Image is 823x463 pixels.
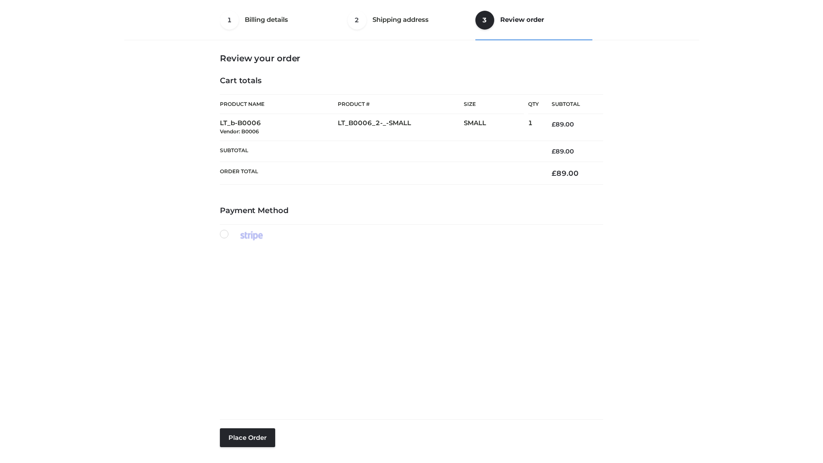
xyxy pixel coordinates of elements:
[552,147,556,155] span: £
[552,169,556,177] span: £
[220,114,338,141] td: LT_b-B0006
[338,114,464,141] td: LT_B0006_2-_-SMALL
[539,95,603,114] th: Subtotal
[220,141,539,162] th: Subtotal
[464,95,524,114] th: Size
[220,53,603,63] h3: Review your order
[528,114,539,141] td: 1
[552,120,574,128] bdi: 89.00
[552,120,556,128] span: £
[552,147,574,155] bdi: 89.00
[218,250,601,405] iframe: Secure payment input frame
[220,128,259,135] small: Vendor: B0006
[220,76,603,86] h4: Cart totals
[220,94,338,114] th: Product Name
[464,114,528,141] td: SMALL
[220,206,603,216] h4: Payment Method
[552,169,579,177] bdi: 89.00
[220,162,539,185] th: Order Total
[338,94,464,114] th: Product #
[220,428,275,447] button: Place order
[528,94,539,114] th: Qty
